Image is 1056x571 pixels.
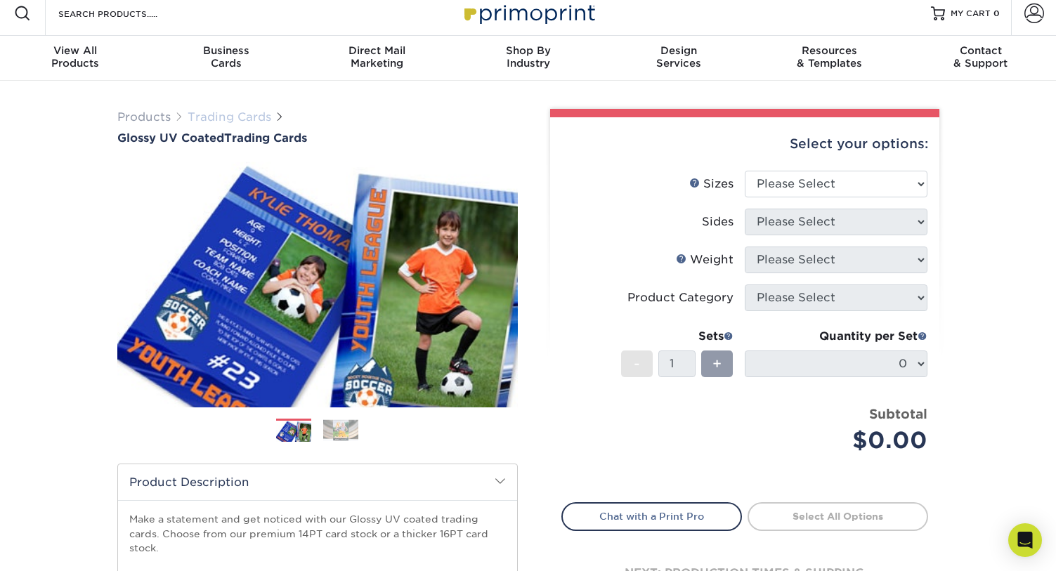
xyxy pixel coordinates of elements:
[1008,523,1042,557] div: Open Intercom Messenger
[604,44,755,70] div: Services
[905,44,1056,70] div: & Support
[621,328,734,345] div: Sets
[712,353,722,374] span: +
[755,44,906,70] div: & Templates
[117,146,518,423] img: Glossy UV Coated 01
[993,8,1000,18] span: 0
[118,464,517,500] h2: Product Description
[627,289,734,306] div: Product Category
[117,131,518,145] h1: Trading Cards
[151,44,302,70] div: Cards
[905,36,1056,81] a: Contact& Support
[452,36,604,81] a: Shop ByIndustry
[869,406,927,421] strong: Subtotal
[452,44,604,57] span: Shop By
[604,44,755,57] span: Design
[117,131,224,145] span: Glossy UV Coated
[301,44,452,70] div: Marketing
[748,502,928,530] a: Select All Options
[117,131,518,145] a: Glossy UV CoatedTrading Cards
[301,44,452,57] span: Direct Mail
[604,36,755,81] a: DesignServices
[323,419,358,441] img: Trading Cards 02
[689,176,734,192] div: Sizes
[745,328,927,345] div: Quantity per Set
[676,251,734,268] div: Weight
[301,36,452,81] a: Direct MailMarketing
[561,117,928,171] div: Select your options:
[57,5,194,22] input: SEARCH PRODUCTS.....
[117,110,171,124] a: Products
[702,214,734,230] div: Sides
[561,502,742,530] a: Chat with a Print Pro
[151,44,302,57] span: Business
[755,424,927,457] div: $0.00
[755,44,906,57] span: Resources
[188,110,271,124] a: Trading Cards
[276,419,311,444] img: Trading Cards 01
[951,8,991,20] span: MY CART
[755,36,906,81] a: Resources& Templates
[151,36,302,81] a: BusinessCards
[905,44,1056,57] span: Contact
[634,353,640,374] span: -
[452,44,604,70] div: Industry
